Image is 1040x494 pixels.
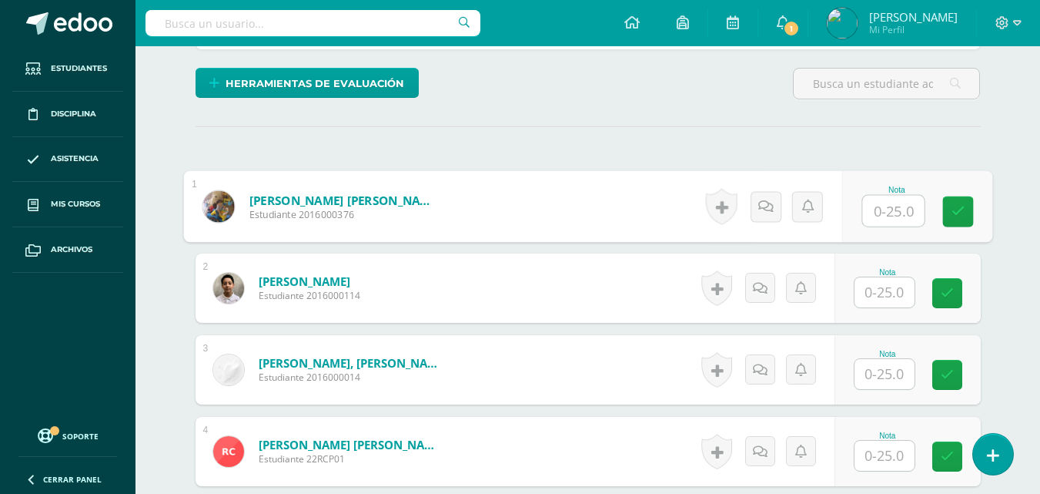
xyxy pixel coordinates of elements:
span: [PERSON_NAME] [869,9,958,25]
input: 0-25.0 [854,277,915,307]
span: Estudiante 2016000014 [259,371,443,384]
span: Disciplina [51,108,96,120]
a: Archivos [12,227,123,273]
a: [PERSON_NAME] [PERSON_NAME] [249,192,439,208]
input: 0-25.0 [854,441,915,471]
div: Nota [854,268,921,277]
img: 877964899b5cbc42c56e6a2c2f60f135.png [213,436,244,467]
span: Estudiante 2016000114 [259,289,360,302]
a: Herramientas de evaluación [196,68,419,98]
a: Mis cursos [12,182,123,227]
a: [PERSON_NAME] [259,274,360,289]
a: Estudiantes [12,46,123,92]
span: Estudiantes [51,62,107,75]
span: Asistencia [51,153,99,165]
input: Busca un estudiante aquí... [794,69,979,99]
img: 529e95d8c70de02c88ecaef2f0471237.png [827,8,858,39]
input: Busca un usuario... [145,10,480,36]
a: [PERSON_NAME] [PERSON_NAME] [259,437,443,452]
div: Nota [854,350,921,358]
a: Asistencia [12,137,123,183]
span: Archivos [51,244,92,256]
div: Nota [861,186,931,194]
img: bc40f4f996ffa857f61ff08760b71063.png [213,273,244,304]
input: 0-25.0 [862,196,924,227]
span: 1 [783,20,800,37]
img: 6388f4e445c937176ef17366dd738452.png [213,355,244,385]
span: Cerrar panel [43,474,102,485]
a: Disciplina [12,92,123,137]
img: 484be3ccdfa290118b12fc5031af8bf5.png [202,190,234,222]
span: Mi Perfil [869,23,958,36]
span: Mis cursos [51,198,100,210]
span: Soporte [62,431,99,442]
input: 0-25.0 [854,359,915,389]
span: Estudiante 22RCP01 [259,452,443,465]
span: Estudiante 2016000376 [249,208,439,222]
a: [PERSON_NAME], [PERSON_NAME] [259,355,443,371]
a: Soporte [18,425,117,445]
span: Herramientas de evaluación [226,69,404,98]
div: Nota [854,432,921,440]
